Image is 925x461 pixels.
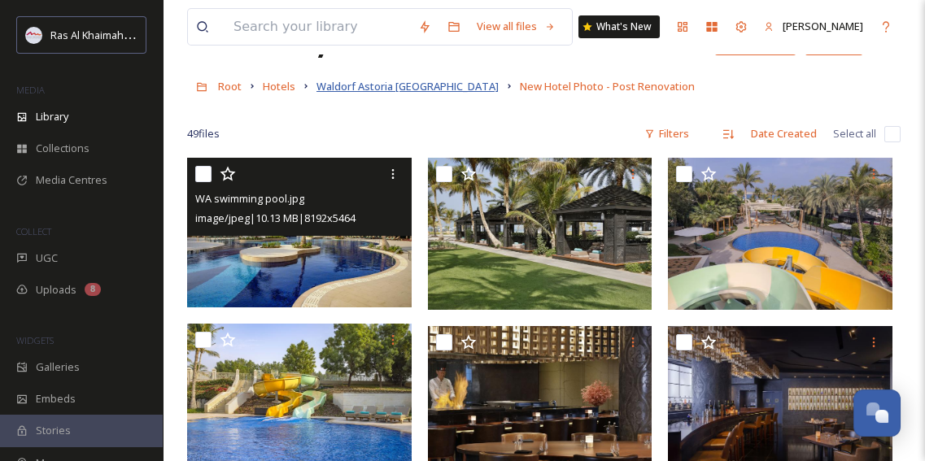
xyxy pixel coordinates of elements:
a: Root [218,76,242,96]
span: Select all [833,126,876,141]
span: Root [218,79,242,94]
span: Library [36,109,68,124]
a: New Hotel Photo - Post Renovation [520,76,695,96]
input: Search your library [225,9,410,45]
span: Galleries [36,359,80,375]
span: WIDGETS [16,334,54,346]
span: image/jpeg | 10.13 MB | 8192 x 5464 [195,211,356,225]
a: What's New [578,15,660,38]
img: WA Cabana.jpg [428,158,656,310]
span: Collections [36,141,89,156]
span: Stories [36,423,71,438]
a: View all files [469,11,564,42]
div: Date Created [743,118,825,150]
span: Hotels [263,79,295,94]
a: Hotels [263,76,295,96]
span: WA swimming pool.jpg [195,191,304,206]
a: [PERSON_NAME] [756,11,871,42]
span: New Hotel Photo - Post Renovation [520,79,695,94]
span: Embeds [36,391,76,407]
img: Logo_RAKTDA_RGB-01.png [26,27,42,43]
img: Waterslide pool ocean view.jpg [668,158,896,310]
span: Uploads [36,282,76,298]
div: 8 [85,283,101,296]
span: MEDIA [16,84,45,96]
span: [PERSON_NAME] [783,19,863,33]
div: Filters [636,118,697,150]
a: Waldorf Astoria [GEOGRAPHIC_DATA] [316,76,499,96]
span: UGC [36,250,58,266]
span: 49 file s [187,126,220,141]
span: Waldorf Astoria [GEOGRAPHIC_DATA] [316,79,499,94]
span: Media Centres [36,172,107,188]
span: COLLECT [16,225,51,237]
button: Open Chat [853,389,901,437]
span: Ras Al Khaimah Tourism Development Authority [50,27,281,42]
